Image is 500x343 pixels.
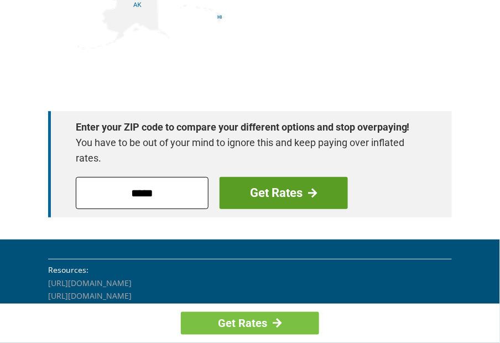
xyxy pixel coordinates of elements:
[181,312,319,335] a: Get Rates
[48,264,452,276] li: Resources:
[48,303,132,314] a: [URL][DOMAIN_NAME]
[48,290,132,301] a: [URL][DOMAIN_NAME]
[48,278,132,288] a: [URL][DOMAIN_NAME]
[76,135,413,166] p: You have to be out of your mind to ignore this and keep paying over inflated rates.
[76,119,413,135] strong: Enter your ZIP code to compare your different options and stop overpaying!
[220,177,348,209] a: Get Rates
